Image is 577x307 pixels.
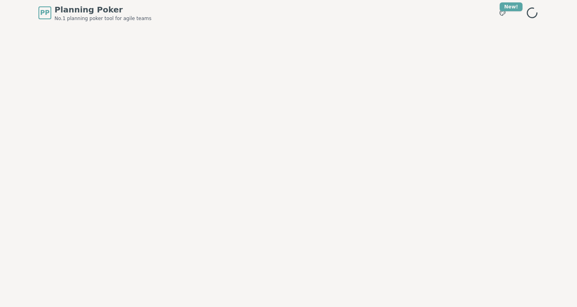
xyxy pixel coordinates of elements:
span: PP [40,8,49,18]
div: New! [500,2,523,11]
button: New! [495,6,510,20]
span: Planning Poker [54,4,151,15]
a: PPPlanning PokerNo.1 planning poker tool for agile teams [38,4,151,22]
span: No.1 planning poker tool for agile teams [54,15,151,22]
